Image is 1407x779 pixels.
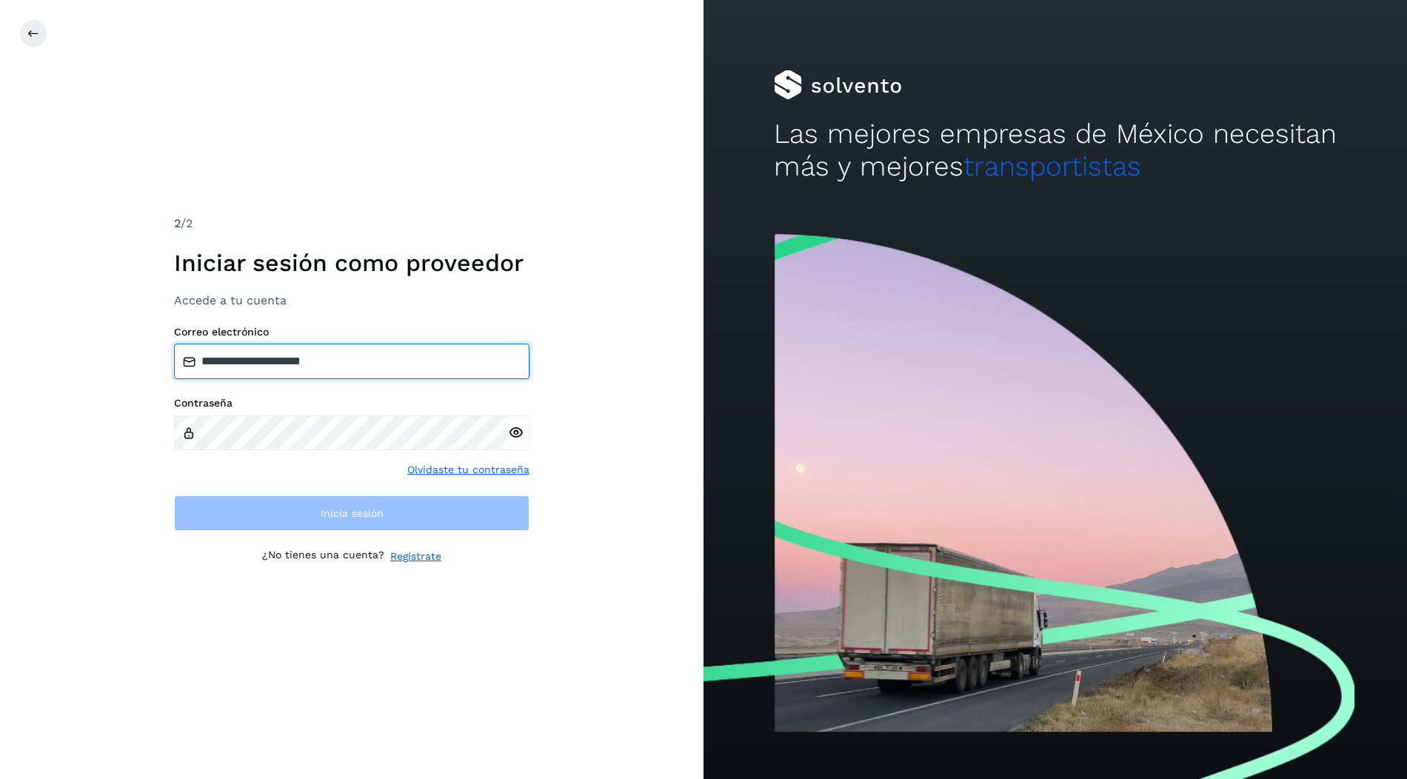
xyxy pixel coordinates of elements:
[321,508,384,518] span: Inicia sesión
[262,549,384,564] p: ¿No tienes una cuenta?
[774,118,1337,184] h2: Las mejores empresas de México necesitan más y mejores
[174,215,529,233] div: /2
[174,326,529,338] label: Correo electrónico
[174,249,529,277] h1: Iniciar sesión como proveedor
[174,495,529,531] button: Inicia sesión
[174,216,181,230] span: 2
[407,462,529,478] a: Olvidaste tu contraseña
[963,150,1141,182] span: transportistas
[174,397,529,409] label: Contraseña
[174,293,529,307] h3: Accede a tu cuenta
[390,549,441,564] a: Regístrate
